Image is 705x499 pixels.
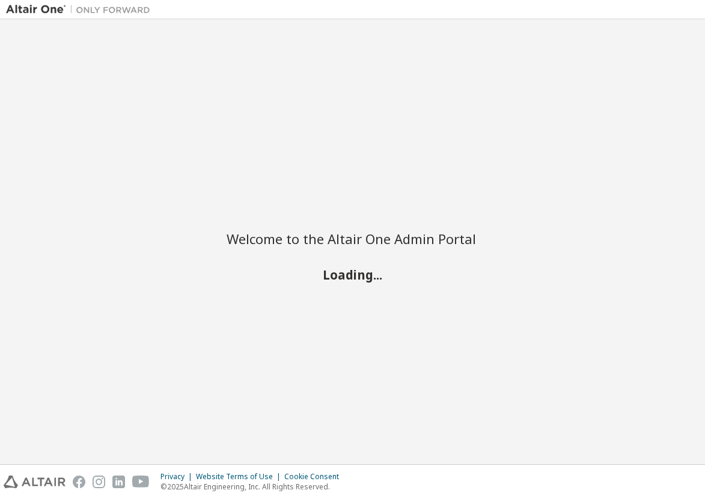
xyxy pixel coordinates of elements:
img: linkedin.svg [112,476,125,488]
div: Website Terms of Use [196,472,284,482]
h2: Loading... [227,267,479,283]
img: instagram.svg [93,476,105,488]
img: Altair One [6,4,156,16]
img: altair_logo.svg [4,476,66,488]
p: © 2025 Altair Engineering, Inc. All Rights Reserved. [160,482,346,492]
h2: Welcome to the Altair One Admin Portal [227,230,479,247]
img: youtube.svg [132,476,150,488]
div: Cookie Consent [284,472,346,482]
div: Privacy [160,472,196,482]
img: facebook.svg [73,476,85,488]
